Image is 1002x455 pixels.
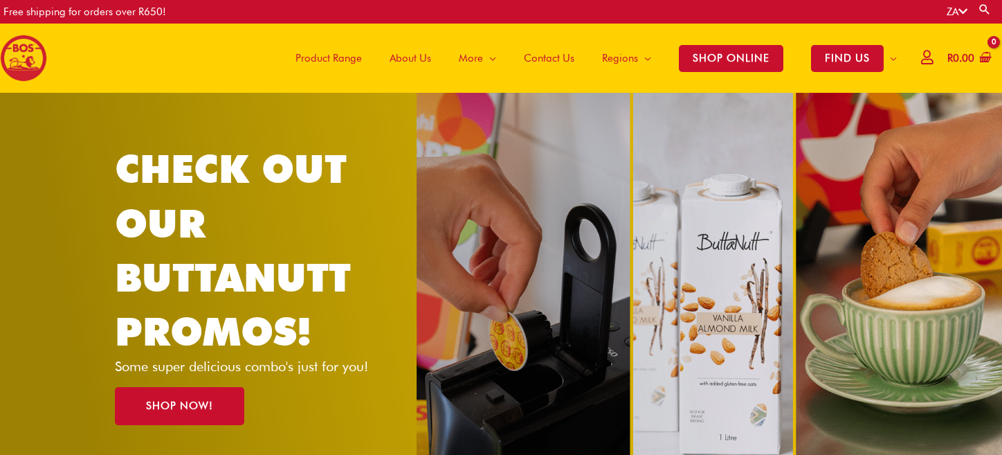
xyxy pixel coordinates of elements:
[459,37,483,79] span: More
[679,45,783,72] span: SHOP ONLINE
[588,24,665,93] a: Regions
[510,24,588,93] a: Contact Us
[115,387,244,425] a: SHOP NOW!
[947,6,967,18] a: ZA
[524,37,574,79] span: Contact Us
[945,43,992,74] a: View Shopping Cart, empty
[115,145,351,355] a: CHECK OUT OUR BUTTANUTT PROMOS!
[376,24,445,93] a: About Us
[146,401,213,411] span: SHOP NOW!
[295,37,362,79] span: Product Range
[602,37,638,79] span: Regions
[271,24,911,93] nav: Site Navigation
[115,359,392,373] p: Some super delicious combo's just for you!
[947,52,953,64] span: R
[282,24,376,93] a: Product Range
[811,45,884,72] span: FIND US
[665,24,797,93] a: SHOP ONLINE
[445,24,510,93] a: More
[978,3,992,16] a: Search button
[947,52,974,64] bdi: 0.00
[390,37,431,79] span: About Us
